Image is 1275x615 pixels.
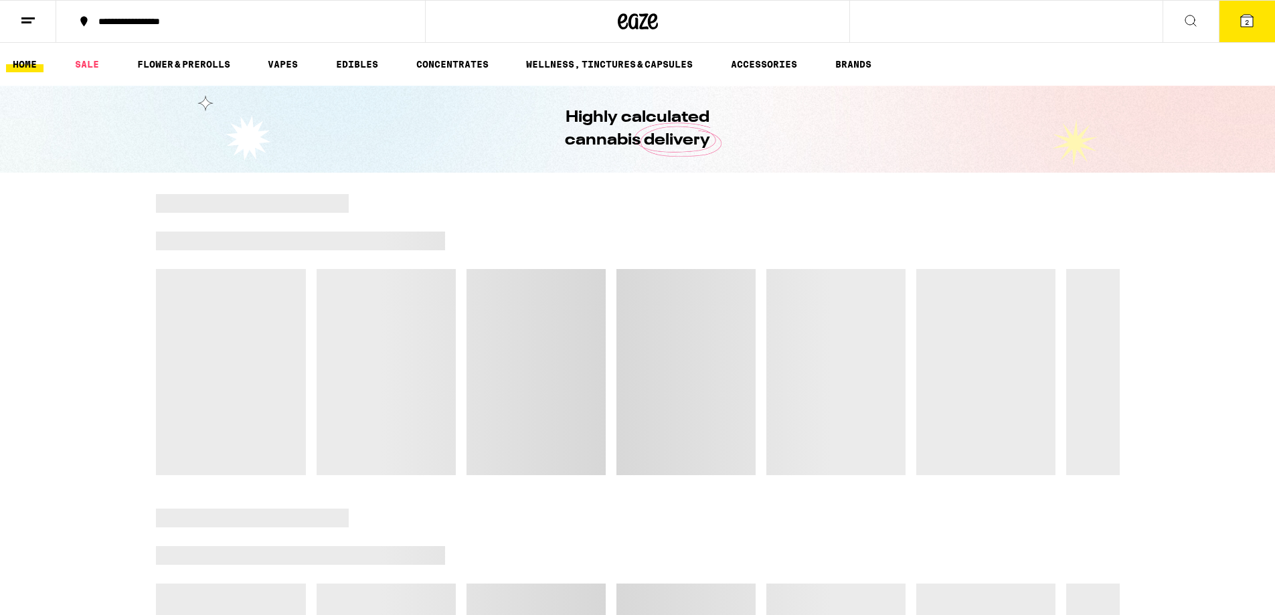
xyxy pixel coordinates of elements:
a: FLOWER & PREROLLS [131,56,237,72]
a: WELLNESS, TINCTURES & CAPSULES [519,56,699,72]
a: CONCENTRATES [410,56,495,72]
a: HOME [6,56,44,72]
a: ACCESSORIES [724,56,804,72]
a: VAPES [261,56,305,72]
a: EDIBLES [329,56,385,72]
button: 2 [1219,1,1275,42]
a: SALE [68,56,106,72]
a: BRANDS [829,56,878,72]
h1: Highly calculated cannabis delivery [527,106,748,152]
span: 2 [1245,18,1249,26]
